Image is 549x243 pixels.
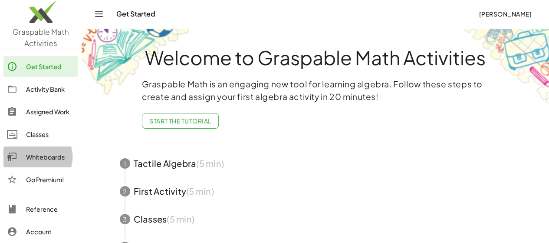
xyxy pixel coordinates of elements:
[109,177,522,205] button: 2First Activity(5 min)
[120,214,130,224] div: 3
[120,158,130,169] div: 1
[109,150,522,177] button: 1Tactile Algebra(5 min)
[92,7,106,21] button: Toggle navigation
[104,47,527,67] h1: Welcome to Graspable Math Activities
[3,56,78,77] a: Get Started
[109,205,522,233] button: 3Classes(5 min)
[142,113,219,129] button: Start the Tutorial
[26,61,74,72] div: Get Started
[3,124,78,145] a: Classes
[3,146,78,167] a: Whiteboards
[26,84,74,94] div: Activity Bank
[26,174,74,185] div: Go Premium!
[26,226,74,237] div: Account
[120,186,130,196] div: 2
[82,27,190,97] img: get-started-bg-ul-Ceg4j33I.png
[26,129,74,140] div: Classes
[149,117,211,125] span: Start the Tutorial
[479,10,532,18] span: [PERSON_NAME]
[142,78,489,103] p: Graspable Math is an engaging new tool for learning algebra. Follow these steps to create and ass...
[3,79,78,100] a: Activity Bank
[13,27,69,48] span: Graspable Math Activities
[472,6,539,22] button: [PERSON_NAME]
[26,107,74,117] div: Assigned Work
[3,221,78,242] a: Account
[3,101,78,122] a: Assigned Work
[3,199,78,220] a: Reference
[26,204,74,214] div: Reference
[26,152,74,162] div: Whiteboards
